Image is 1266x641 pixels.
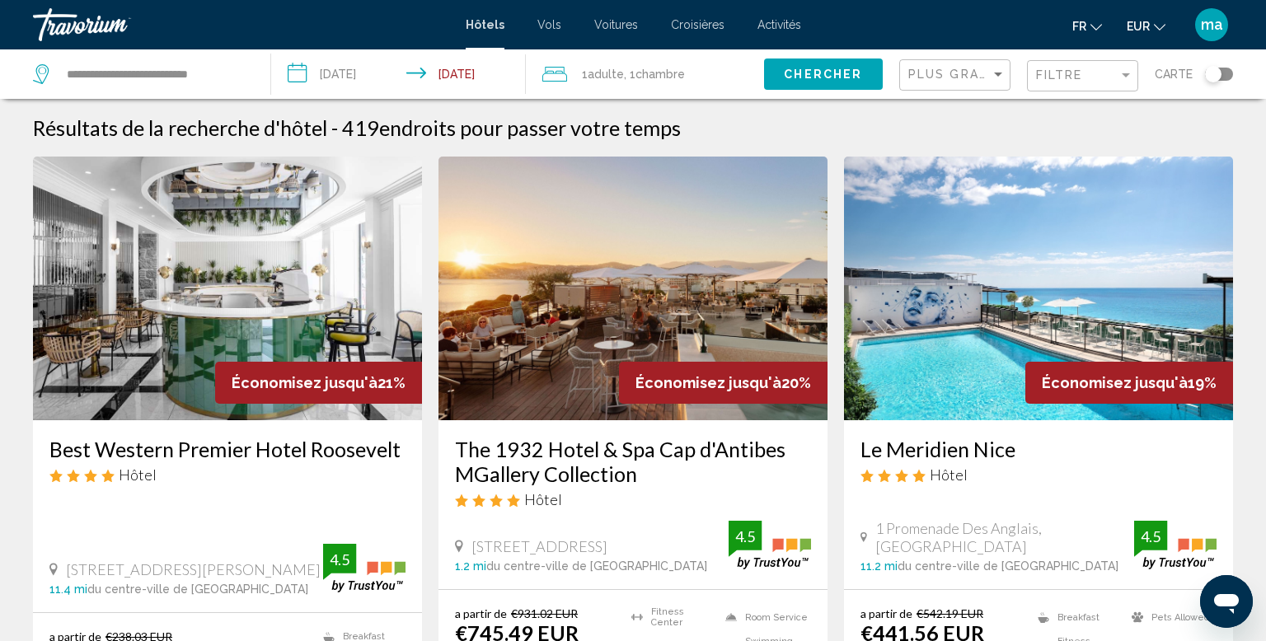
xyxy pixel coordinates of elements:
[624,63,685,86] span: , 1
[729,521,811,569] img: trustyou-badge.svg
[1200,575,1253,628] iframe: Bouton de lancement de la fenêtre de messagerie
[860,437,1217,461] a: Le Meridien Nice
[379,115,681,140] span: endroits pour passer votre temps
[1134,526,1167,546] div: 4.5
[844,157,1233,420] img: Hotel image
[471,537,607,555] span: [STREET_ADDRESS]
[323,544,406,592] img: trustyou-badge.svg
[1072,14,1102,38] button: Change language
[455,490,811,508] div: 4 star Hotel
[215,362,422,404] div: 21%
[908,68,1104,81] span: Plus grandes économies
[455,559,486,573] span: 1.2 mi
[1025,362,1233,404] div: 19%
[1027,59,1138,93] button: Filter
[588,68,624,81] span: Adulte
[1127,14,1165,38] button: Change currency
[1193,67,1233,82] button: Toggle map
[33,115,327,140] h1: Résultats de la recherche d'hôtel
[784,68,862,82] span: Chercher
[930,466,968,484] span: Hôtel
[1029,606,1123,628] li: Breakfast
[119,466,157,484] span: Hôtel
[875,519,1134,555] span: 1 Promenade Des Anglais, [GEOGRAPHIC_DATA]
[671,18,724,31] a: Croisières
[1127,20,1150,33] span: EUR
[635,68,685,81] span: Chambre
[635,374,781,391] span: Économisez jusqu'à
[1190,7,1233,42] button: User Menu
[466,18,504,31] a: Hôtels
[1123,606,1217,628] li: Pets Allowed
[33,157,422,420] img: Hotel image
[898,559,1118,573] span: du centre-ville de [GEOGRAPHIC_DATA]
[1036,68,1083,82] span: Filtre
[1155,63,1193,86] span: Carte
[87,583,308,596] span: du centre-ville de [GEOGRAPHIC_DATA]
[729,526,762,546] div: 4.5
[438,157,828,420] img: Hotel image
[908,68,1006,82] mat-select: Sort by
[1134,521,1217,569] img: trustyou-badge.svg
[860,466,1217,484] div: 4 star Hotel
[582,63,624,86] span: 1
[49,583,87,596] span: 11.4 mi
[757,18,801,31] a: Activités
[455,606,507,620] span: a partir de
[49,437,406,461] a: Best Western Premier Hotel Roosevelt
[455,437,811,486] a: The 1932 Hotel & Spa Cap d'Antibes MGallery Collection
[33,8,449,41] a: Travorium
[331,115,338,140] span: -
[323,550,356,569] div: 4.5
[342,115,681,140] h2: 419
[1201,16,1223,33] span: ma
[486,559,707,573] span: du centre-ville de [GEOGRAPHIC_DATA]
[594,18,638,31] a: Voitures
[232,374,377,391] span: Économisez jusqu'à
[271,49,526,99] button: Check-in date: Sep 3, 2025 Check-out date: Sep 4, 2025
[511,606,578,620] del: €931.02 EUR
[917,606,983,620] del: €542.19 EUR
[66,560,321,578] span: [STREET_ADDRESS][PERSON_NAME]
[1042,374,1188,391] span: Économisez jusqu'à
[717,606,811,628] li: Room Service
[860,606,912,620] span: a partir de
[537,18,561,31] a: Vols
[619,362,828,404] div: 20%
[49,466,406,484] div: 4 star Hotel
[524,490,562,508] span: Hôtel
[1072,20,1086,33] span: fr
[623,606,717,628] li: Fitness Center
[860,559,898,573] span: 11.2 mi
[526,49,764,99] button: Travelers: 1 adult, 0 children
[764,58,883,89] button: Chercher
